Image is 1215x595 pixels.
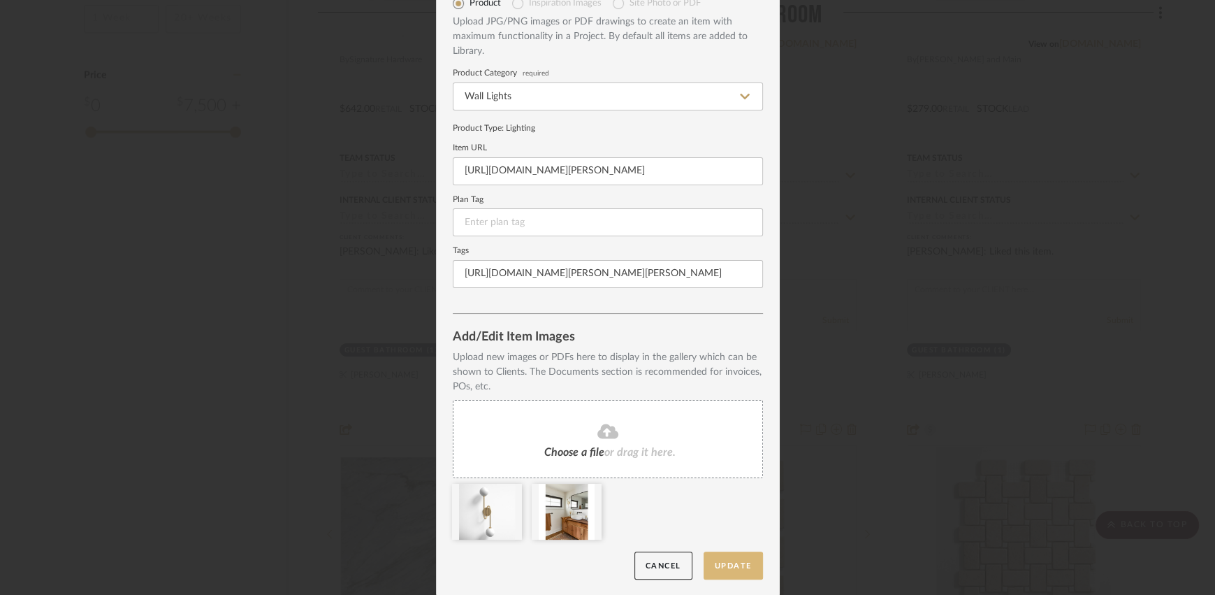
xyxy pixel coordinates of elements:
[523,71,549,76] span: required
[502,124,535,132] span: : Lighting
[453,157,763,185] input: Enter URL
[604,447,676,458] span: or drag it here.
[453,248,763,255] label: Tags
[453,83,763,110] input: Type a category to search and select
[634,552,692,580] button: Cancel
[544,447,604,458] span: Choose a file
[453,70,763,77] label: Product Category
[453,145,763,152] label: Item URL
[453,15,763,59] div: Upload JPG/PNG images or PDF drawings to create an item with maximum functionality in a Project. ...
[453,350,763,394] div: Upload new images or PDFs here to display in the gallery which can be shown to Clients. The Docum...
[453,122,763,134] div: Product Type
[453,208,763,236] input: Enter plan tag
[453,331,763,345] div: Add/Edit Item Images
[453,260,763,288] input: Enter Keywords, Separated by Commas
[453,196,763,203] label: Plan Tag
[704,552,763,580] button: Update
